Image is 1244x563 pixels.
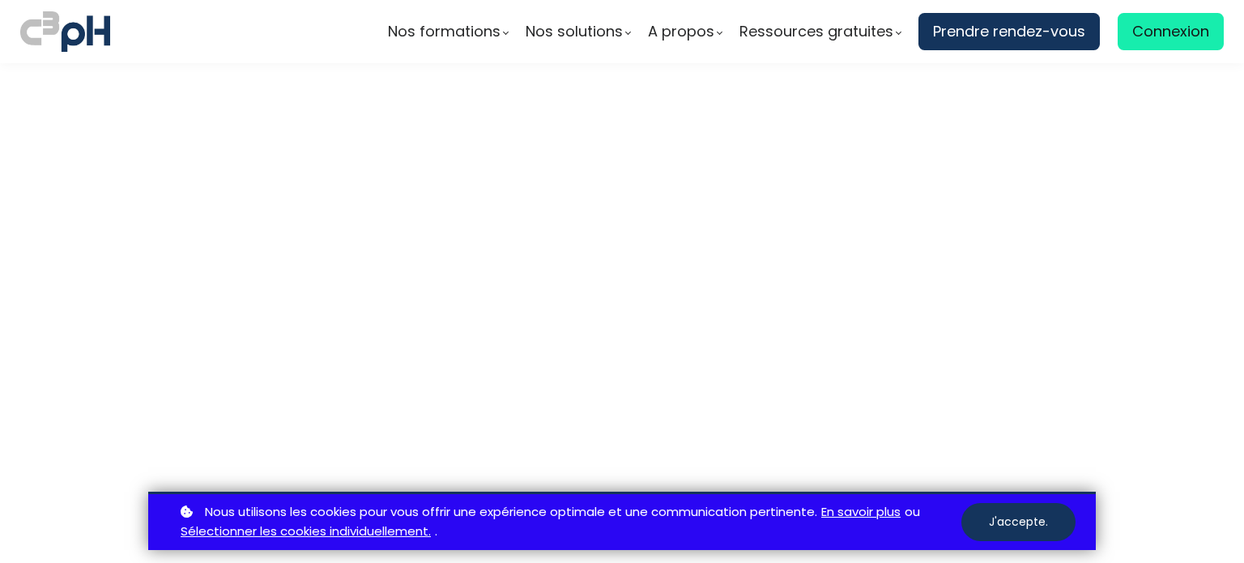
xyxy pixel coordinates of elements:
[177,502,961,543] p: ou .
[1132,19,1209,44] span: Connexion
[648,19,714,44] span: A propos
[388,19,501,44] span: Nos formations
[961,503,1076,541] button: J'accepte.
[821,502,901,522] a: En savoir plus
[1118,13,1224,50] a: Connexion
[526,19,623,44] span: Nos solutions
[181,522,431,542] a: Sélectionner les cookies individuellement.
[20,8,110,55] img: logo C3PH
[933,19,1085,44] span: Prendre rendez-vous
[918,13,1100,50] a: Prendre rendez-vous
[205,502,817,522] span: Nous utilisons les cookies pour vous offrir une expérience optimale et une communication pertinente.
[739,19,893,44] span: Ressources gratuites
